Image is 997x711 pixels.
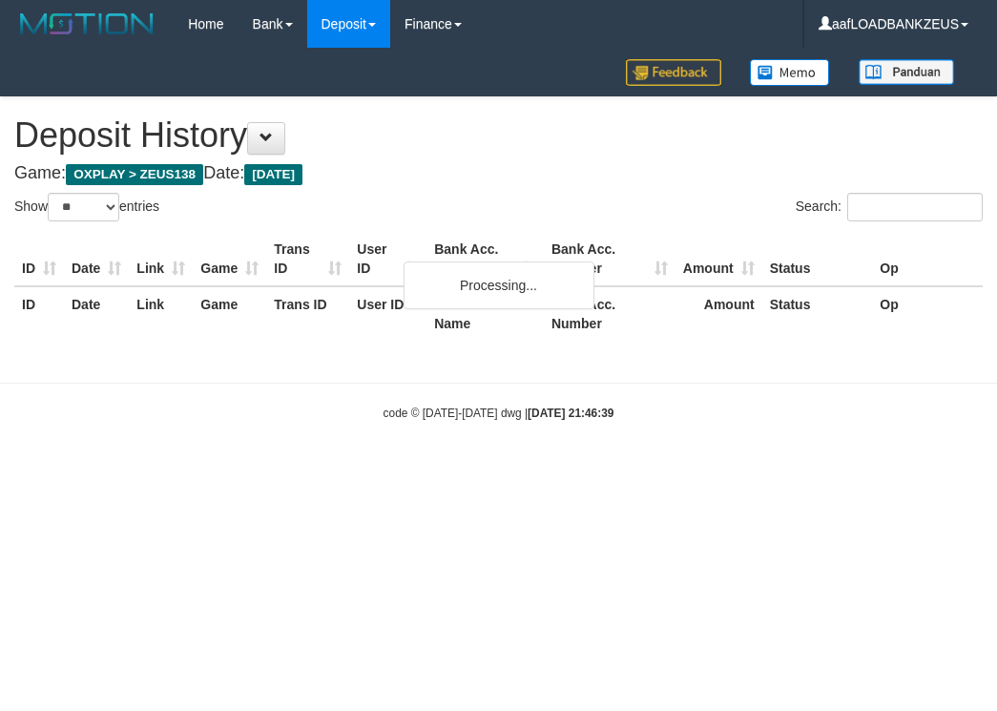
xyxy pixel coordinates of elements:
[266,286,349,341] th: Trans ID
[762,286,873,341] th: Status
[626,59,721,86] img: Feedback.jpg
[349,232,426,286] th: User ID
[64,286,129,341] th: Date
[404,261,594,309] div: Processing...
[528,407,613,420] strong: [DATE] 21:46:39
[14,193,159,221] label: Show entries
[675,286,762,341] th: Amount
[762,232,873,286] th: Status
[129,232,193,286] th: Link
[384,407,614,420] small: code © [DATE]-[DATE] dwg |
[349,286,426,341] th: User ID
[544,232,675,286] th: Bank Acc. Number
[244,164,302,185] span: [DATE]
[859,59,954,85] img: panduan.png
[426,232,544,286] th: Bank Acc. Name
[14,164,983,183] h4: Game: Date:
[675,232,762,286] th: Amount
[266,232,349,286] th: Trans ID
[193,286,266,341] th: Game
[14,286,64,341] th: ID
[193,232,266,286] th: Game
[872,286,983,341] th: Op
[872,232,983,286] th: Op
[66,164,203,185] span: OXPLAY > ZEUS138
[14,116,983,155] h1: Deposit History
[750,59,830,86] img: Button%20Memo.svg
[129,286,193,341] th: Link
[14,10,159,38] img: MOTION_logo.png
[847,193,983,221] input: Search:
[544,286,675,341] th: Bank Acc. Number
[796,193,983,221] label: Search:
[64,232,129,286] th: Date
[426,286,544,341] th: Bank Acc. Name
[14,232,64,286] th: ID
[48,193,119,221] select: Showentries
